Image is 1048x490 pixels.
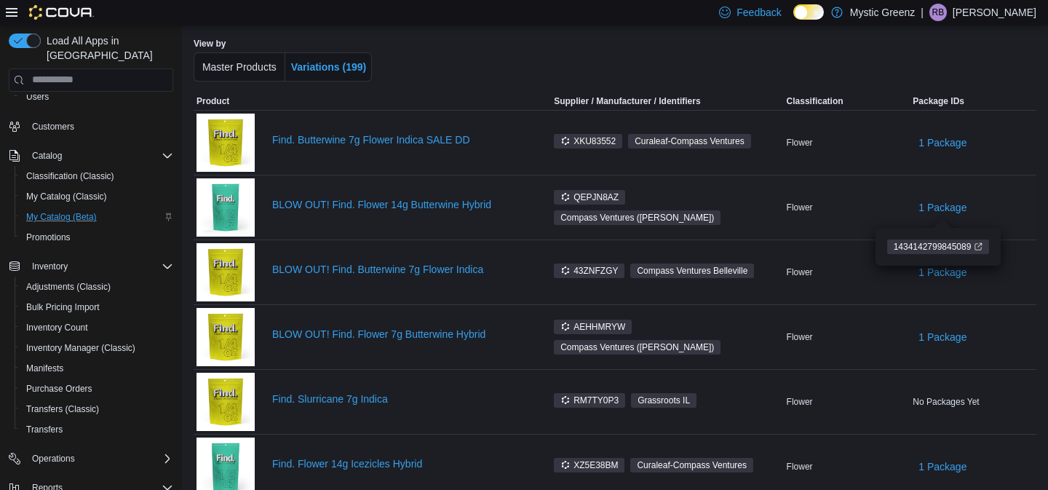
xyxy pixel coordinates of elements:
span: Transfers [20,421,173,438]
span: Compass Ventures Belleville [630,264,754,278]
button: 1 Package [913,323,972,352]
img: Find. Butterwine 7g Flower Indica SALE DD [196,114,255,172]
a: Find. Slurricane 7g Indica [272,393,528,405]
span: Transfers (Classic) [26,403,99,415]
span: 1 Package [918,459,966,474]
span: Promotions [26,232,71,243]
span: XZ5E38BM [560,459,618,472]
span: RM7TY0P3 [560,394,619,407]
div: Supplier / Manufacturer / Identifiers [554,95,700,107]
p: | [921,4,924,21]
span: Classification [787,95,843,107]
span: Supplier / Manufacturer / Identifiers [533,95,700,107]
button: Promotions [15,227,179,248]
span: XKU83552 [554,134,622,149]
span: RB [932,4,945,21]
span: XKU83552 [560,135,616,148]
div: Flower [784,328,910,346]
div: Flower [784,458,910,475]
span: 43ZNFZGY [554,264,624,278]
span: My Catalog (Beta) [26,211,97,223]
span: Compass Ventures (Lincoln) [554,210,720,225]
span: Master Products [202,61,277,73]
span: My Catalog (Beta) [20,208,173,226]
span: Package IDs [913,95,964,107]
span: Customers [26,117,173,135]
span: My Catalog (Classic) [20,188,173,205]
span: Curaleaf-Compass Ventures [637,459,747,472]
span: Purchase Orders [26,383,92,395]
span: Inventory [32,261,68,272]
button: Master Products [194,52,285,82]
span: Compass Ventures (Lincoln) [554,340,720,355]
span: 1 Package [918,200,966,215]
span: Inventory Manager (Classic) [26,342,135,354]
a: My Catalog (Beta) [20,208,103,226]
button: Users [15,87,179,107]
span: 43ZNFZGY [560,264,618,277]
button: Inventory Count [15,317,179,338]
span: Inventory Count [26,322,88,333]
p: [PERSON_NAME] [953,4,1036,21]
a: Find. Butterwine 7g Flower Indica SALE DD [272,134,528,146]
a: Manifests [20,360,69,377]
a: Promotions [20,229,76,246]
button: Catalog [26,147,68,165]
button: Bulk Pricing Import [15,297,179,317]
a: BLOW OUT! Find. Flower 7g Butterwine Hybrid [272,328,528,340]
span: Users [26,91,49,103]
span: Purchase Orders [20,380,173,398]
span: Manifests [20,360,173,377]
span: Classification (Classic) [20,167,173,185]
button: 1 Package [913,193,972,222]
button: Purchase Orders [15,379,179,399]
span: Inventory Count [20,319,173,336]
a: BLOW OUT! Find. Flower 14g Butterwine Hybrid [272,199,528,210]
button: Variations (199) [285,52,373,82]
span: RM7TY0P3 [554,393,625,408]
button: Transfers (Classic) [15,399,179,419]
a: Find. Flower 14g Icezicles Hybrid [272,458,528,470]
a: Adjustments (Classic) [20,278,116,296]
button: Operations [3,448,179,469]
label: View by [194,38,226,50]
span: Curaleaf-Compass Ventures [628,134,751,149]
a: Transfers [20,421,68,438]
img: BLOW OUT! Find. Flower 14g Butterwine Hybrid [196,178,255,237]
button: Transfers [15,419,179,440]
span: Curaleaf-Compass Ventures [630,458,753,473]
span: Load All Apps in [GEOGRAPHIC_DATA] [41,33,173,63]
a: Inventory Manager (Classic) [20,339,141,357]
div: Flower [784,393,910,411]
div: No Packages Yet [910,393,1036,411]
a: Classification (Classic) [20,167,120,185]
span: Grassroots IL [631,393,696,408]
a: Purchase Orders [20,380,98,398]
span: Bulk Pricing Import [26,301,100,313]
span: Feedback [737,5,781,20]
span: Operations [32,453,75,465]
button: 1434142799845089 [887,240,990,254]
span: Product [196,95,229,107]
span: Promotions [20,229,173,246]
button: My Catalog (Classic) [15,186,179,207]
button: 1 Package [913,258,972,287]
div: Ryland BeDell [929,4,947,21]
span: Catalog [26,147,173,165]
div: Flower [784,134,910,151]
span: Operations [26,450,173,467]
button: Inventory Manager (Classic) [15,338,179,358]
span: Bulk Pricing Import [20,299,173,316]
span: Grassroots IL [638,394,690,407]
div: Flower [784,264,910,281]
span: Catalog [32,150,62,162]
span: My Catalog (Classic) [26,191,107,202]
a: Transfers (Classic) [20,400,105,418]
span: QEPJN8AZ [560,191,619,204]
input: Dark Mode [793,4,824,20]
a: Customers [26,118,80,135]
button: 1 Package [913,452,972,481]
img: BLOW OUT! Find. Flower 7g Butterwine Hybrid [196,308,255,366]
button: Inventory [3,256,179,277]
